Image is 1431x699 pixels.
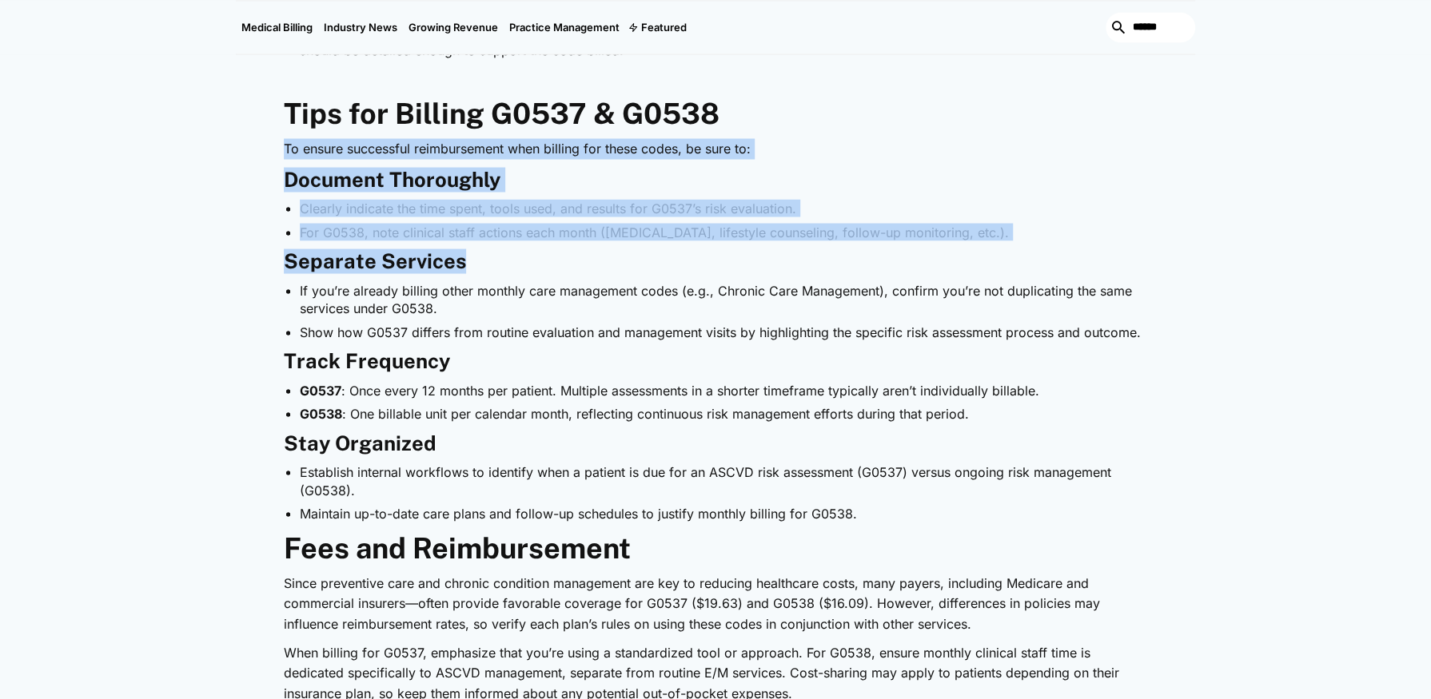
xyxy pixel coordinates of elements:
strong: G0538 [300,405,342,421]
li: Clearly indicate the time spent, tools used, and results for G0537’s risk evaluation. [300,199,1147,216]
li: Maintain up-to-date care plans and follow-up schedules to justify monthly billing for G0538. [300,504,1147,522]
strong: Stay Organized [284,431,436,455]
strong: Fees and Reimbursement [284,530,631,564]
strong: Separate Services [284,248,466,272]
li: : Once every 12 months per patient. Multiple assessments in a shorter timeframe typically aren’t ... [300,381,1147,399]
a: Medical Billing [236,1,318,54]
li: : One billable unit per calendar month, reflecting continuous risk management efforts during that... [300,404,1147,422]
li: For G0538, note clinical staff actions each month ([MEDICAL_DATA], lifestyle counseling, follow-u... [300,223,1147,240]
a: Practice Management [504,1,625,54]
div: Featured [625,1,692,54]
li: If you’re already billing other monthly care management codes (e.g., Chronic Care Management), co... [300,281,1147,317]
strong: G0537 [300,382,341,398]
strong: Tips for Billing G0537 & G0538 [284,96,719,129]
strong: Document Thoroughly [284,167,500,191]
li: Show how G0537 differs from routine evaluation and management visits by highlighting the specific... [300,323,1147,340]
a: Industry News [318,1,403,54]
a: Growing Revenue [403,1,504,54]
p: ‍ [284,67,1147,88]
strong: Track Frequency [284,348,450,372]
li: Establish internal workflows to identify when a patient is due for an ASCVD risk assessment (G053... [300,463,1147,498]
p: Since preventive care and chronic condition management are key to reducing healthcare costs, many... [284,573,1147,634]
div: Featured [641,21,687,34]
p: To ensure successful reimbursement when billing for these codes, be sure to: [284,138,1147,159]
